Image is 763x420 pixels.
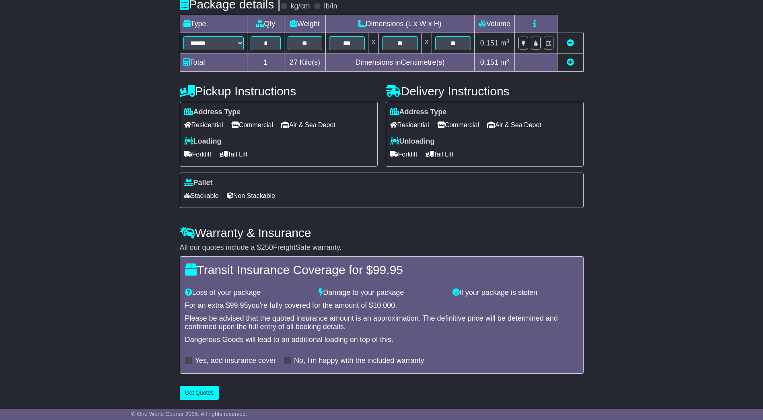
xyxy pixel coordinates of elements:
[324,2,337,11] label: lb/in
[567,58,574,66] a: Add new item
[185,336,578,344] div: Dangerous Goods will lead to an additional loading on top of this.
[180,243,584,252] div: All our quotes include a $ FreightSafe warranty.
[184,148,212,161] span: Forklift
[422,33,432,54] td: x
[437,119,479,131] span: Commercial
[567,39,574,47] a: Remove this item
[315,288,448,297] div: Damage to your package
[290,58,298,66] span: 27
[294,356,424,365] label: No, I'm happy with the included warranty
[506,38,510,44] sup: 3
[247,15,284,33] td: Qty
[184,189,219,202] span: Stackable
[220,148,248,161] span: Tail Lift
[500,58,510,66] span: m
[180,226,584,239] h4: Warranty & Insurance
[281,119,335,131] span: Air & Sea Depot
[373,263,403,276] span: 99.95
[480,39,498,47] span: 0.151
[390,148,417,161] span: Forklift
[131,411,247,417] span: © One World Courier 2025. All rights reserved.
[325,15,475,33] td: Dimensions (L x W x H)
[195,356,276,365] label: Yes, add insurance cover
[448,288,582,297] div: If your package is stolen
[247,54,284,72] td: 1
[185,301,578,310] div: For an extra $ you're fully covered for the amount of $ .
[475,15,515,33] td: Volume
[184,137,222,146] label: Loading
[284,15,326,33] td: Weight
[325,54,475,72] td: Dimensions in Centimetre(s)
[231,119,273,131] span: Commercial
[506,58,510,64] sup: 3
[185,314,578,331] div: Please be advised that the quoted insurance amount is an approximation. The definitive price will...
[227,189,275,202] span: Non Stackable
[184,119,223,131] span: Residential
[261,243,273,251] span: 250
[386,84,584,98] h4: Delivery Instructions
[426,148,454,161] span: Tail Lift
[368,33,378,54] td: x
[390,108,447,117] label: Address Type
[487,119,541,131] span: Air & Sea Depot
[180,84,378,98] h4: Pickup Instructions
[180,386,219,400] button: Get Quotes
[181,288,315,297] div: Loss of your package
[184,108,241,117] label: Address Type
[480,58,498,66] span: 0.151
[390,137,435,146] label: Unloading
[373,301,395,309] span: 10,000
[500,39,510,47] span: m
[390,119,429,131] span: Residential
[184,179,213,187] label: Pallet
[185,263,578,276] h4: Transit Insurance Coverage for $
[180,54,247,72] td: Total
[284,54,326,72] td: Kilo(s)
[230,301,248,309] span: 99.95
[180,15,247,33] td: Type
[290,2,310,11] label: kg/cm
